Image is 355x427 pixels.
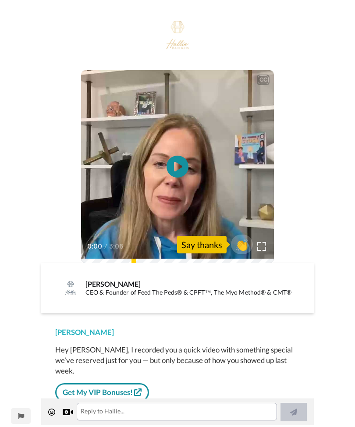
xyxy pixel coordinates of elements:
div: CC [258,75,269,84]
button: 👏 [231,235,253,254]
div: Reply by Video [63,407,73,417]
span: 3:06 [109,241,124,252]
a: Get My VIP Bonuses! [55,383,149,402]
div: CEO & Founder of Feed The Peds® & CPFT™, The Myo Method® & CMT® [85,289,299,296]
span: 👏 [231,238,253,252]
span: 0:00 [87,241,103,252]
div: Hey [PERSON_NAME], I recorded you a quick video with something special we’ve reserved just for yo... [55,345,300,376]
img: Profile Image [60,278,81,299]
div: [PERSON_NAME] [55,327,300,338]
img: Full screen [257,242,266,251]
img: d49025cf-15c8-452e-bbd7-5f4c33186856 [160,18,195,53]
span: / [104,241,107,252]
div: [PERSON_NAME] [85,280,299,288]
div: Say thanks [177,236,227,253]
